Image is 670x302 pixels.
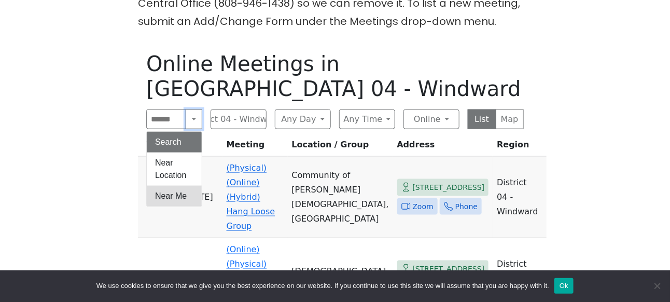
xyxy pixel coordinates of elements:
[222,138,288,157] th: Meeting
[288,138,393,157] th: Location / Group
[147,153,202,186] button: Near Location
[493,138,547,157] th: Region
[147,132,202,153] button: Search
[455,200,478,213] span: Phone
[211,109,267,129] button: District 04 - Windward
[493,157,547,238] td: District 04 - Windward
[138,138,222,157] th: Time
[413,200,434,213] span: Zoom
[339,109,395,129] button: Any Time
[146,109,186,129] input: Search
[146,51,524,101] h1: Online Meetings in [GEOGRAPHIC_DATA] 04 - Windward
[147,186,202,207] button: Near Me
[413,181,485,194] span: [STREET_ADDRESS]
[393,138,493,157] th: Address
[403,109,459,129] button: Online
[468,109,496,129] button: List
[227,163,275,231] a: (Physical) (Online) (Hybrid) Hang Loose Group
[288,157,393,238] td: Community of [PERSON_NAME][DEMOGRAPHIC_DATA], [GEOGRAPHIC_DATA]
[275,109,331,129] button: Any Day
[96,281,549,291] span: We use cookies to ensure that we give you the best experience on our website. If you continue to ...
[554,278,574,294] button: Ok
[186,109,202,129] button: Search
[413,263,485,276] span: [STREET_ADDRESS]
[652,281,662,291] span: No
[496,109,524,129] button: Map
